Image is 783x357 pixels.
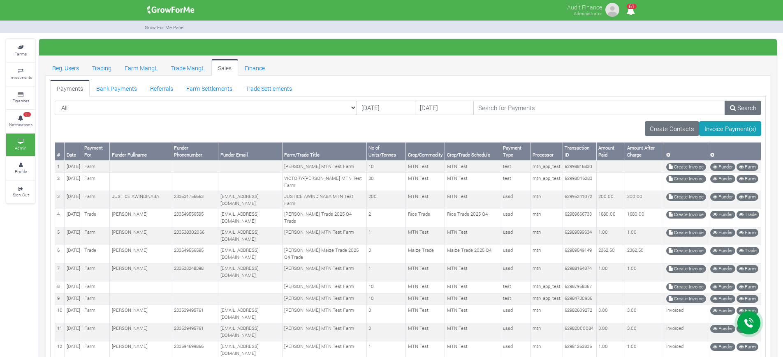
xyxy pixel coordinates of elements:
[110,245,172,263] td: [PERSON_NAME]
[366,191,405,209] td: 200
[82,305,110,323] td: Farm
[282,173,366,191] td: VICTORY-[PERSON_NAME] MTN Test Farm
[563,263,596,281] td: 62988164874
[55,191,65,209] td: 3
[710,163,735,171] a: Funder
[218,191,282,209] td: [EMAIL_ADDRESS][DOMAIN_NAME]
[530,245,563,263] td: mtn
[530,227,563,245] td: mtn
[282,293,366,305] td: [PERSON_NAME] MTN Test Farm
[366,281,405,293] td: 10
[82,323,110,341] td: Farm
[65,209,82,227] td: [DATE]
[501,305,530,323] td: ussd
[406,143,445,161] th: Crop/Commodity
[282,245,366,263] td: [PERSON_NAME] Maize Trade 2025 Q4 Trade
[55,209,65,227] td: 4
[596,209,625,227] td: 1680.00
[82,161,110,173] td: Farm
[172,323,218,341] td: 233539495761
[501,227,530,245] td: ussd
[596,323,625,341] td: 3.00
[65,173,82,191] td: [DATE]
[218,263,282,281] td: [EMAIL_ADDRESS][DOMAIN_NAME]
[65,305,82,323] td: [DATE]
[596,245,625,263] td: 2362.50
[710,193,735,201] a: Funder
[567,2,602,12] p: Audit Finance
[625,191,664,209] td: 200.00
[445,245,501,263] td: Maize Trade 2025 Q4
[445,305,501,323] td: MTN Test
[82,227,110,245] td: Farm
[46,59,86,76] a: Reg. Users
[596,305,625,323] td: 3.00
[596,227,625,245] td: 1.00
[530,281,563,293] td: mtn_app_test
[563,305,596,323] td: 62982609272
[218,305,282,323] td: [EMAIL_ADDRESS][DOMAIN_NAME]
[530,161,563,173] td: mtn_app_test
[737,295,758,303] a: Farm
[282,227,366,245] td: [PERSON_NAME] MTN Test Farm
[666,295,706,303] a: Create Invoice
[218,209,282,227] td: [EMAIL_ADDRESS][DOMAIN_NAME]
[530,173,563,191] td: mtn_app_test
[282,323,366,341] td: [PERSON_NAME] MTN Test Farm
[604,2,621,18] img: growforme image
[366,293,405,305] td: 10
[737,229,758,237] a: Farm
[737,163,758,171] a: Farm
[366,161,405,173] td: 10
[530,293,563,305] td: mtn_app_test
[445,191,501,209] td: MTN Test
[55,323,65,341] td: 11
[366,305,405,323] td: 3
[625,227,664,245] td: 1.00
[55,245,65,263] td: 6
[65,143,82,161] th: Date
[172,245,218,263] td: 233549556595
[6,39,35,62] a: Farms
[55,293,65,305] td: 9
[725,101,761,115] a: Search
[666,211,706,219] a: Create Invoice
[737,175,758,183] a: Farm
[406,191,445,209] td: MTN Test
[737,283,758,291] a: Farm
[14,51,27,57] small: Farms
[366,173,405,191] td: 30
[406,293,445,305] td: MTN Test
[9,122,32,127] small: Notifications
[710,265,735,273] a: Funder
[737,211,759,219] a: Trade
[118,59,164,76] a: Farm Mangt.
[55,173,65,191] td: 2
[239,80,299,96] a: Trade Settlements
[501,293,530,305] td: test
[366,209,405,227] td: 2
[172,143,218,161] th: Funder Phonenumber
[110,323,172,341] td: [PERSON_NAME]
[211,59,238,76] a: Sales
[625,209,664,227] td: 1680.00
[623,2,639,20] i: Notifications
[666,175,706,183] a: Create Invoice
[82,191,110,209] td: Farm
[180,80,239,96] a: Farm Settlements
[82,263,110,281] td: Farm
[415,101,474,115] input: DD/MM/YYYY
[65,227,82,245] td: [DATE]
[596,263,625,281] td: 1.00
[563,293,596,305] td: 62984730936
[145,24,185,30] small: Grow For Me Panel
[110,305,172,323] td: [PERSON_NAME]
[65,245,82,263] td: [DATE]
[563,191,596,209] td: 62995241072
[530,323,563,341] td: mtn
[65,281,82,293] td: [DATE]
[501,173,530,191] td: test
[501,245,530,263] td: ussd
[625,263,664,281] td: 1.00
[144,2,197,18] img: growforme image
